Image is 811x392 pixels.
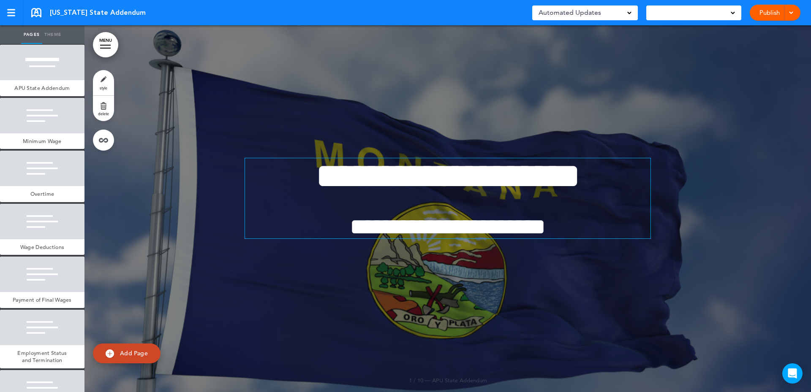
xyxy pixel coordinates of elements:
[14,84,70,92] span: APU State Addendum
[425,377,430,384] span: —
[120,349,148,357] span: Add Page
[100,85,107,90] span: style
[782,363,803,384] div: Open Intercom Messenger
[756,5,783,21] a: Publish
[50,8,146,17] span: [US_STATE] State Addendum
[30,190,54,197] span: Overtime
[17,349,67,364] span: Employment Status and Termination
[93,32,118,57] a: MENU
[409,377,423,384] span: 1 / 10
[106,349,114,358] img: add.svg
[93,70,114,95] a: style
[93,96,114,121] a: delete
[21,25,42,44] a: Pages
[42,25,63,44] a: Theme
[432,377,487,384] span: APU State Addendum
[20,243,65,251] span: Wage Deductions
[98,111,109,116] span: delete
[23,138,62,145] span: Minimum Wage
[539,7,601,19] span: Automated Updates
[13,296,72,303] span: Payment of Final Wages
[93,343,161,363] a: Add Page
